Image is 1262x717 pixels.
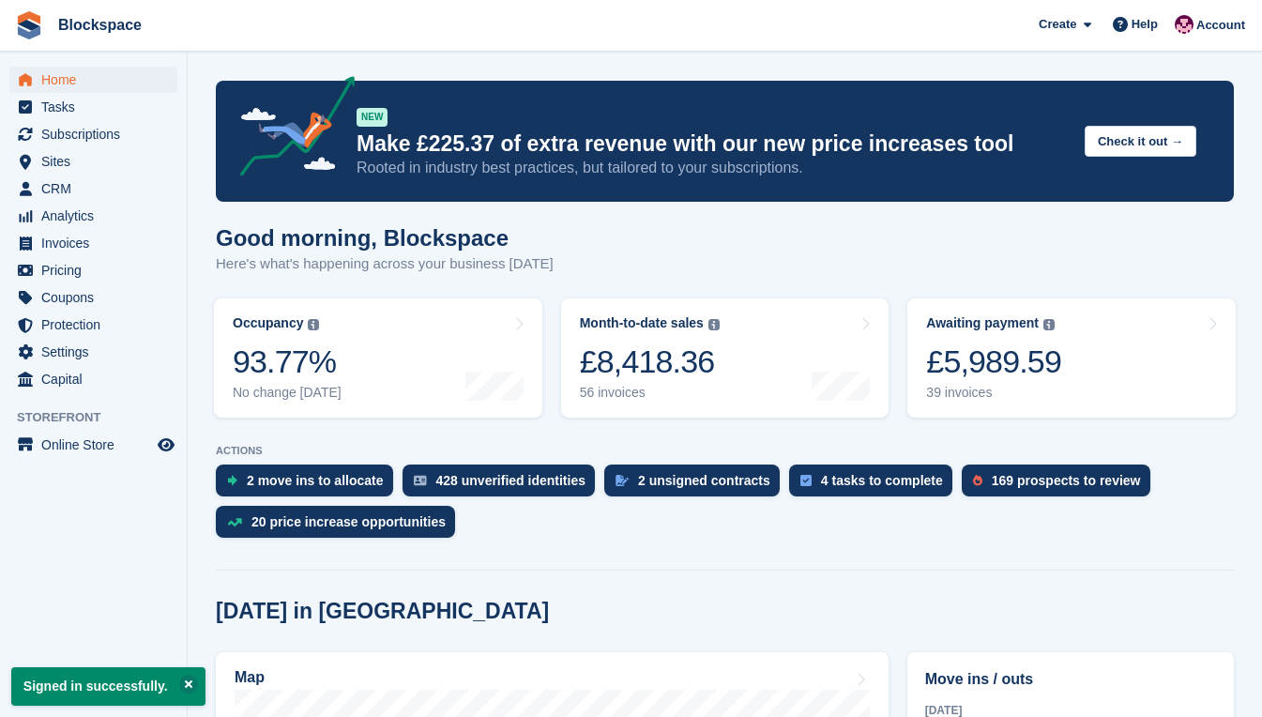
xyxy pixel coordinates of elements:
span: Pricing [41,257,154,283]
div: 56 invoices [580,385,720,401]
img: verify_identity-adf6edd0f0f0b5bbfe63781bf79b02c33cf7c696d77639b501bdc392416b5a36.svg [414,475,427,486]
a: 20 price increase opportunities [216,506,464,547]
img: task-75834270c22a3079a89374b754ae025e5fb1db73e45f91037f5363f120a921f8.svg [800,475,812,486]
span: Home [41,67,154,93]
div: NEW [357,108,388,127]
a: Awaiting payment £5,989.59 39 invoices [907,298,1236,418]
img: icon-info-grey-7440780725fd019a000dd9b08b2336e03edf1995a4989e88bcd33f0948082b44.svg [308,319,319,330]
div: £5,989.59 [926,343,1061,381]
div: No change [DATE] [233,385,342,401]
a: menu [9,230,177,256]
a: 169 prospects to review [962,465,1160,506]
a: 2 move ins to allocate [216,465,403,506]
p: Signed in successfully. [11,667,205,706]
span: CRM [41,175,154,202]
a: menu [9,175,177,202]
span: Coupons [41,284,154,311]
a: Occupancy 93.77% No change [DATE] [214,298,542,418]
a: Blockspace [51,9,149,40]
div: 20 price increase opportunities [251,514,446,529]
img: icon-info-grey-7440780725fd019a000dd9b08b2336e03edf1995a4989e88bcd33f0948082b44.svg [708,319,720,330]
h2: Move ins / outs [925,668,1216,691]
h2: [DATE] in [GEOGRAPHIC_DATA] [216,599,549,624]
span: Sites [41,148,154,175]
div: £8,418.36 [580,343,720,381]
span: Capital [41,366,154,392]
a: Month-to-date sales £8,418.36 56 invoices [561,298,889,418]
span: Create [1039,15,1076,34]
div: 39 invoices [926,385,1061,401]
span: Analytics [41,203,154,229]
button: Check it out → [1085,126,1196,157]
h2: Map [235,669,265,686]
h1: Good morning, Blockspace [216,225,554,251]
span: Protection [41,312,154,338]
span: Tasks [41,94,154,120]
a: menu [9,312,177,338]
p: Rooted in industry best practices, but tailored to your subscriptions. [357,158,1070,178]
span: Account [1196,16,1245,35]
a: menu [9,148,177,175]
a: menu [9,67,177,93]
span: Subscriptions [41,121,154,147]
span: Settings [41,339,154,365]
a: 2 unsigned contracts [604,465,789,506]
span: Storefront [17,408,187,427]
div: Month-to-date sales [580,315,704,331]
img: icon-info-grey-7440780725fd019a000dd9b08b2336e03edf1995a4989e88bcd33f0948082b44.svg [1043,319,1055,330]
a: menu [9,257,177,283]
p: ACTIONS [216,445,1234,457]
span: Invoices [41,230,154,256]
span: Online Store [41,432,154,458]
a: menu [9,366,177,392]
img: move_ins_to_allocate_icon-fdf77a2bb77ea45bf5b3d319d69a93e2d87916cf1d5bf7949dd705db3b84f3ca.svg [227,475,237,486]
div: 2 unsigned contracts [638,473,770,488]
img: stora-icon-8386f47178a22dfd0bd8f6a31ec36ba5ce8667c1dd55bd0f319d3a0aa187defe.svg [15,11,43,39]
img: prospect-51fa495bee0391a8d652442698ab0144808aea92771e9ea1ae160a38d050c398.svg [973,475,982,486]
p: Make £225.37 of extra revenue with our new price increases tool [357,130,1070,158]
div: Occupancy [233,315,303,331]
div: 93.77% [233,343,342,381]
div: Awaiting payment [926,315,1039,331]
a: 428 unverified identities [403,465,605,506]
img: price-adjustments-announcement-icon-8257ccfd72463d97f412b2fc003d46551f7dbcb40ab6d574587a9cd5c0d94... [224,76,356,183]
a: menu [9,121,177,147]
div: 428 unverified identities [436,473,586,488]
div: 169 prospects to review [992,473,1141,488]
p: Here's what's happening across your business [DATE] [216,253,554,275]
a: menu [9,284,177,311]
a: menu [9,203,177,229]
img: Blockspace [1175,15,1194,34]
img: contract_signature_icon-13c848040528278c33f63329250d36e43548de30e8caae1d1a13099fd9432cc5.svg [616,475,629,486]
a: 4 tasks to complete [789,465,962,506]
div: 2 move ins to allocate [247,473,384,488]
a: menu [9,94,177,120]
a: menu [9,339,177,365]
a: Preview store [155,434,177,456]
div: 4 tasks to complete [821,473,943,488]
span: Help [1132,15,1158,34]
a: menu [9,432,177,458]
img: price_increase_opportunities-93ffe204e8149a01c8c9dc8f82e8f89637d9d84a8eef4429ea346261dce0b2c0.svg [227,518,242,526]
